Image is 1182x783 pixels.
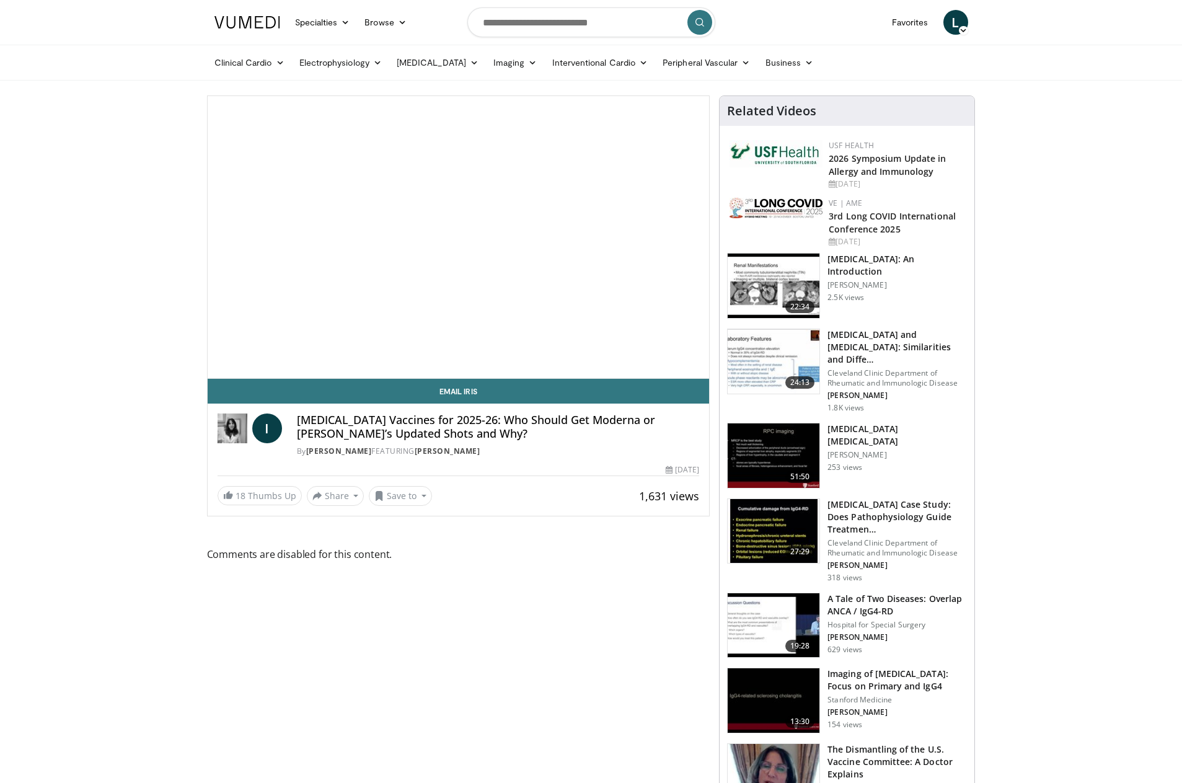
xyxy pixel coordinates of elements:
p: Stanford Medicine [827,695,967,705]
span: 13:30 [785,715,815,728]
p: [PERSON_NAME] [827,707,967,717]
div: [DATE] [666,464,699,476]
div: [DATE] [829,236,964,247]
div: By FEATURING [297,446,700,457]
a: 3rd Long COVID International Conference 2025 [829,210,956,235]
button: Share [307,486,364,506]
a: [MEDICAL_DATA] [389,50,486,75]
a: 22:34 [MEDICAL_DATA]: An Introduction [PERSON_NAME] 2.5K views [727,253,967,319]
p: 318 views [827,573,862,583]
p: 1.8K views [827,403,864,413]
a: Peripheral Vascular [655,50,757,75]
a: 19:28 A Tale of Two Diseases: Overlap ANCA / IgG4-RD Hospital for Special Surgery [PERSON_NAME] 6... [727,593,967,658]
img: a2792a71-925c-4fc2-b8ef-8d1b21aec2f7.png.150x105_q85_autocrop_double_scale_upscale_version-0.2.jpg [730,198,823,218]
p: Cleveland Clinic Department of Rheumatic and Immunologic Disease [827,538,967,558]
p: 154 views [827,720,862,730]
h4: [MEDICAL_DATA] Vaccines for 2025-26: Who Should Get Moderna or [PERSON_NAME]’s Updated Shots and ... [297,414,700,440]
div: [DATE] [829,179,964,190]
video-js: Video Player [208,96,710,379]
a: Favorites [884,10,936,35]
h3: [MEDICAL_DATA] and [MEDICAL_DATA]: Similarities and Diffe… [827,329,967,366]
span: 18 [236,490,245,502]
p: Cleveland Clinic Department of Rheumatic and Immunologic Disease [827,368,967,388]
a: Email Iris [208,379,710,404]
p: 629 views [827,645,862,655]
span: 27:29 [785,546,815,558]
a: 18 Thumbs Up [218,486,302,505]
a: I [252,414,282,443]
span: Comments are disabled for this content. [207,546,710,562]
h3: [MEDICAL_DATA] Case Study: Does Pathophysiology Guide Treatmen… [827,498,967,536]
a: USF Health [829,140,874,151]
img: 3a764a77-9bb7-44aa-b25e-c111e7d67a45.150x105_q85_crop-smart_upscale.jpg [728,668,819,733]
p: [PERSON_NAME] [827,560,967,570]
h3: Imaging of [MEDICAL_DATA]: Focus on Primary and IgG4 [827,668,967,692]
span: 24:13 [785,376,815,389]
img: Dr. Iris Gorfinkel [218,414,247,443]
img: VuMedi Logo [214,16,280,29]
img: 639ae221-5c05-4739-ae6e-a8d6e95da367.150x105_q85_crop-smart_upscale.jpg [728,329,819,394]
a: 13:30 Imaging of [MEDICAL_DATA]: Focus on Primary and IgG4 Stanford Medicine [PERSON_NAME] 154 views [727,668,967,733]
a: Specialties [288,10,358,35]
a: Business [758,50,821,75]
span: 22:34 [785,301,815,313]
p: 2.5K views [827,293,864,303]
img: bddd47e3-35e4-4163-a366-a6ec5e48e2d3.150x105_q85_crop-smart_upscale.jpg [728,499,819,564]
a: 51:50 [MEDICAL_DATA] [MEDICAL_DATA] [PERSON_NAME] 253 views [727,423,967,489]
p: 253 views [827,462,862,472]
button: Save to [369,486,432,506]
span: 19:28 [785,640,815,652]
p: [PERSON_NAME] [827,280,967,290]
a: L [943,10,968,35]
h3: [MEDICAL_DATA] [MEDICAL_DATA] [827,423,967,448]
input: Search topics, interventions [467,7,715,37]
h4: Related Videos [727,104,816,118]
h3: [MEDICAL_DATA]: An Introduction [827,253,967,278]
img: 5a9d1dd0-70c0-454f-b8c3-53ff21943fee.150x105_q85_crop-smart_upscale.jpg [728,593,819,658]
a: 24:13 [MEDICAL_DATA] and [MEDICAL_DATA]: Similarities and Diffe… Cleveland Clinic Department of R... [727,329,967,413]
a: Imaging [486,50,545,75]
span: 1,631 views [639,489,699,503]
a: Interventional Cardio [545,50,656,75]
p: [PERSON_NAME] [827,391,967,400]
a: Electrophysiology [292,50,389,75]
a: 2026 Symposium Update in Allergy and Immunology [829,153,946,177]
a: Clinical Cardio [207,50,292,75]
img: 47980f05-c0f7-4192-9362-4cb0fcd554e5.150x105_q85_crop-smart_upscale.jpg [728,254,819,318]
p: [PERSON_NAME] [827,632,967,642]
a: Browse [357,10,414,35]
h3: The Dismantling of the U.S. Vaccine Committee: A Doctor Explains [827,743,967,781]
a: [PERSON_NAME] [415,446,480,456]
p: [PERSON_NAME] [827,450,967,460]
a: [PERSON_NAME] [306,446,372,456]
span: 51:50 [785,471,815,483]
a: VE | AME [829,198,862,208]
img: 6ba8804a-8538-4002-95e7-a8f8012d4a11.png.150x105_q85_autocrop_double_scale_upscale_version-0.2.jpg [730,140,823,167]
a: 27:29 [MEDICAL_DATA] Case Study: Does Pathophysiology Guide Treatmen… Cleveland Clinic Department... [727,498,967,583]
p: Hospital for Special Surgery [827,620,967,630]
img: 5f02b353-f81e-40e5-bc35-c432a737a304.150x105_q85_crop-smart_upscale.jpg [728,423,819,488]
h3: A Tale of Two Diseases: Overlap ANCA / IgG4-RD [827,593,967,617]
